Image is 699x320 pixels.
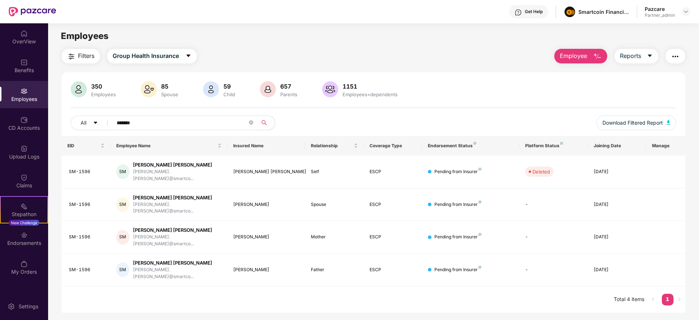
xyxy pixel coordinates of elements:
[107,49,197,63] button: Group Health Insurancecaret-down
[434,234,481,241] div: Pending from Insurer
[1,211,47,218] div: Stepathon
[614,294,644,305] li: Total 4 items
[20,116,28,124] img: svg+xml;base64,PHN2ZyBpZD0iQ0RfQWNjb3VudHMiIGRhdGEtbmFtZT0iQ0QgQWNjb3VudHMiIHhtbG5zPSJodHRwOi8vd3...
[370,201,416,208] div: ESCP
[113,51,179,61] span: Group Health Insurance
[233,234,300,241] div: [PERSON_NAME]
[67,143,99,149] span: EID
[673,294,685,305] li: Next Page
[602,119,663,127] span: Download Filtered Report
[8,303,15,310] img: svg+xml;base64,PHN2ZyBpZD0iU2V0dGluZy0yMHgyMCIgeG1sbnM9Imh0dHA6Ly93d3cudzMub3JnLzIwMDAvc3ZnIiB3aW...
[683,9,689,15] img: svg+xml;base64,PHN2ZyBpZD0iRHJvcGRvd24tMzJ4MzIiIHhtbG5zPSJodHRwOi8vd3d3LnczLm9yZy8yMDAwL3N2ZyIgd2...
[479,233,481,236] img: svg+xml;base64,PHN2ZyB4bWxucz0iaHR0cDovL3d3dy53My5vcmcvMjAwMC9zdmciIHdpZHRoPSI4IiBoZWlnaHQ9IjgiIH...
[20,59,28,66] img: svg+xml;base64,PHN2ZyBpZD0iQmVuZWZpdHMiIHhtbG5zPSJodHRwOi8vd3d3LnczLm9yZy8yMDAwL3N2ZyIgd2lkdGg9Ij...
[322,81,338,97] img: svg+xml;base64,PHN2ZyB4bWxucz0iaHR0cDovL3d3dy53My5vcmcvMjAwMC9zdmciIHhtbG5zOnhsaW5rPSJodHRwOi8vd3...
[62,136,110,156] th: EID
[311,234,358,241] div: Mother
[560,142,563,145] img: svg+xml;base64,PHN2ZyB4bWxucz0iaHR0cDovL3d3dy53My5vcmcvMjAwMC9zdmciIHdpZHRoPSI4IiBoZWlnaHQ9IjgiIH...
[620,51,641,61] span: Reports
[594,201,640,208] div: [DATE]
[78,51,94,61] span: Filters
[20,145,28,152] img: svg+xml;base64,PHN2ZyBpZD0iVXBsb2FkX0xvZ3MiIGRhdGEtbmFtZT0iVXBsb2FkIExvZ3MiIHhtbG5zPSJodHRwOi8vd3...
[133,194,222,201] div: [PERSON_NAME] [PERSON_NAME]
[279,91,299,97] div: Parents
[133,227,222,234] div: [PERSON_NAME] [PERSON_NAME]
[434,168,481,175] div: Pending from Insurer
[116,197,129,212] div: SM
[116,164,129,179] div: SM
[662,294,673,305] a: 1
[515,9,522,16] img: svg+xml;base64,PHN2ZyBpZD0iSGVscC0zMngzMiIgeG1sbnM9Imh0dHA6Ly93d3cudzMub3JnLzIwMDAvc3ZnIiB3aWR0aD...
[61,31,109,41] span: Employees
[647,294,659,305] li: Previous Page
[186,53,191,59] span: caret-down
[20,260,28,268] img: svg+xml;base64,PHN2ZyBpZD0iTXlfT3JkZXJzIiBkYXRhLW5hbWU9Ik15IE9yZGVycyIgeG1sbnM9Imh0dHA6Ly93d3cudz...
[525,9,543,15] div: Get Help
[560,51,587,61] span: Employee
[133,161,222,168] div: [PERSON_NAME] [PERSON_NAME]
[16,303,40,310] div: Settings
[110,136,227,156] th: Employee Name
[651,297,655,301] span: left
[673,294,685,305] button: right
[667,120,670,125] img: svg+xml;base64,PHN2ZyB4bWxucz0iaHR0cDovL3d3dy53My5vcmcvMjAwMC9zdmciIHhtbG5zOnhsaW5rPSJodHRwOi8vd3...
[479,266,481,269] img: svg+xml;base64,PHN2ZyB4bWxucz0iaHR0cDovL3d3dy53My5vcmcvMjAwMC9zdmciIHdpZHRoPSI4IiBoZWlnaHQ9IjgiIH...
[525,143,582,149] div: Platform Status
[614,49,658,63] button: Reportscaret-down
[311,266,358,273] div: Father
[645,12,675,18] div: Partner_admin
[597,116,676,130] button: Download Filtered Report
[133,259,222,266] div: [PERSON_NAME] [PERSON_NAME]
[69,266,105,273] div: SM-1596
[93,120,98,126] span: caret-down
[90,91,117,97] div: Employees
[71,116,115,130] button: Allcaret-down
[428,143,513,149] div: Endorsement Status
[341,83,399,90] div: 1151
[311,143,352,149] span: Relationship
[370,266,416,273] div: ESCP
[594,266,640,273] div: [DATE]
[519,254,587,286] td: -
[647,53,653,59] span: caret-down
[133,168,222,182] div: [PERSON_NAME].[PERSON_NAME]@smartco...
[578,8,629,15] div: Smartcoin Financials Private Limited
[249,120,253,125] span: close-circle
[646,136,685,156] th: Manage
[554,49,607,63] button: Employee
[311,201,358,208] div: Spouse
[20,174,28,181] img: svg+xml;base64,PHN2ZyBpZD0iQ2xhaW0iIHhtbG5zPSJodHRwOi8vd3d3LnczLm9yZy8yMDAwL3N2ZyIgd2lkdGg9IjIwIi...
[227,136,305,156] th: Insured Name
[370,234,416,241] div: ESCP
[203,81,219,97] img: svg+xml;base64,PHN2ZyB4bWxucz0iaHR0cDovL3d3dy53My5vcmcvMjAwMC9zdmciIHhtbG5zOnhsaW5rPSJodHRwOi8vd3...
[71,81,87,97] img: svg+xml;base64,PHN2ZyB4bWxucz0iaHR0cDovL3d3dy53My5vcmcvMjAwMC9zdmciIHhtbG5zOnhsaW5rPSJodHRwOi8vd3...
[662,294,673,305] li: 1
[133,234,222,247] div: [PERSON_NAME].[PERSON_NAME]@smartco...
[160,91,180,97] div: Spouse
[133,266,222,280] div: [PERSON_NAME].[PERSON_NAME]@smartco...
[133,201,222,215] div: [PERSON_NAME].[PERSON_NAME]@smartco...
[647,294,659,305] button: left
[434,266,481,273] div: Pending from Insurer
[69,201,105,208] div: SM-1596
[519,188,587,221] td: -
[20,30,28,37] img: svg+xml;base64,PHN2ZyBpZD0iSG9tZSIgeG1sbnM9Imh0dHA6Ly93d3cudzMub3JnLzIwMDAvc3ZnIiB3aWR0aD0iMjAiIG...
[222,91,237,97] div: Child
[116,143,216,149] span: Employee Name
[160,83,180,90] div: 85
[645,5,675,12] div: Pazcare
[257,116,275,130] button: search
[20,87,28,95] img: svg+xml;base64,PHN2ZyBpZD0iRW1wbG95ZWVzIiB4bWxucz0iaHR0cDovL3d3dy53My5vcmcvMjAwMC9zdmciIHdpZHRoPS...
[594,168,640,175] div: [DATE]
[519,221,587,254] td: -
[233,168,300,175] div: [PERSON_NAME] [PERSON_NAME]
[594,234,640,241] div: [DATE]
[260,81,276,97] img: svg+xml;base64,PHN2ZyB4bWxucz0iaHR0cDovL3d3dy53My5vcmcvMjAwMC9zdmciIHhtbG5zOnhsaW5rPSJodHRwOi8vd3...
[370,168,416,175] div: ESCP
[671,52,680,61] img: svg+xml;base64,PHN2ZyB4bWxucz0iaHR0cDovL3d3dy53My5vcmcvMjAwMC9zdmciIHdpZHRoPSIyNCIgaGVpZ2h0PSIyNC...
[249,120,253,126] span: close-circle
[116,262,129,277] div: SM
[141,81,157,97] img: svg+xml;base64,PHN2ZyB4bWxucz0iaHR0cDovL3d3dy53My5vcmcvMjAwMC9zdmciIHhtbG5zOnhsaW5rPSJodHRwOi8vd3...
[69,234,105,241] div: SM-1596
[9,7,56,16] img: New Pazcare Logo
